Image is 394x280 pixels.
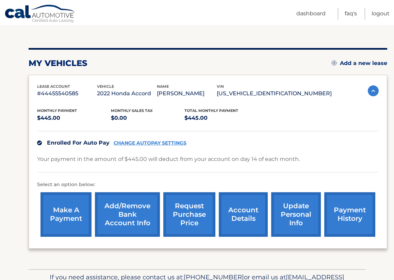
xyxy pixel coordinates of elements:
p: $445.00 [184,113,258,123]
p: 2022 Honda Accord [97,89,157,98]
a: Add/Remove bank account info [95,192,160,237]
span: vin [217,84,224,89]
p: Select an option below: [37,181,379,189]
p: #44455540585 [37,89,97,98]
a: CHANGE AUTOPAY SETTINGS [114,140,186,146]
a: payment history [324,192,375,237]
span: vehicle [97,84,114,89]
p: $0.00 [111,113,185,123]
span: lease account [37,84,70,89]
a: Logout [372,8,390,20]
p: Your payment in the amount of $445.00 will deduct from your account on day 14 of each month. [37,154,300,164]
span: Enrolled For Auto Pay [47,139,110,146]
p: $445.00 [37,113,111,123]
a: Add a new lease [332,60,387,67]
a: make a payment [40,192,92,237]
span: name [157,84,169,89]
span: Monthly sales Tax [111,108,153,113]
span: Total Monthly Payment [184,108,238,113]
a: request purchase price [163,192,215,237]
a: update personal info [271,192,321,237]
img: add.svg [332,61,336,65]
a: account details [219,192,268,237]
p: [US_VEHICLE_IDENTIFICATION_NUMBER] [217,89,332,98]
img: accordion-active.svg [368,85,379,96]
img: check.svg [37,141,42,145]
span: Monthly Payment [37,108,77,113]
h2: my vehicles [29,58,87,68]
a: Dashboard [296,8,326,20]
p: [PERSON_NAME] [157,89,217,98]
a: FAQ's [345,8,357,20]
a: Cal Automotive [4,4,76,24]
